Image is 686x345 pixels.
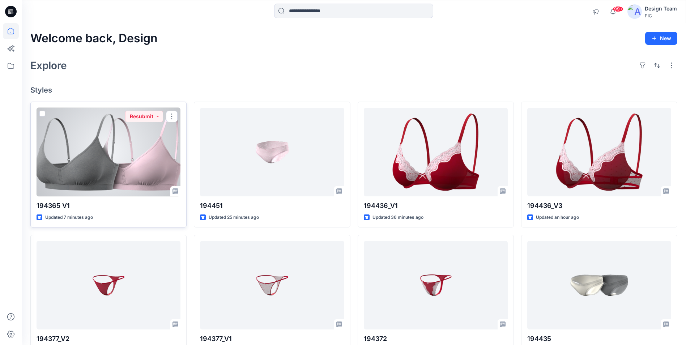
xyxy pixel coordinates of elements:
[372,214,423,221] p: Updated 36 minutes ago
[364,201,508,211] p: 194436_V1
[200,334,344,344] p: 194377_V1
[30,32,158,45] h2: Welcome back, Design
[527,201,671,211] p: 194436_V3
[209,214,259,221] p: Updated 25 minutes ago
[645,32,677,45] button: New
[645,13,677,18] div: PIC
[645,4,677,13] div: Design Team
[527,241,671,329] a: 194435
[527,108,671,196] a: 194436_V3
[364,108,508,196] a: 194436_V1
[364,334,508,344] p: 194372
[37,108,180,196] a: 194365 V1
[200,108,344,196] a: 194451
[37,241,180,329] a: 194377_V2
[527,334,671,344] p: 194435
[30,86,677,94] h4: Styles
[364,241,508,329] a: 194372
[200,241,344,329] a: 194377_V1
[613,6,623,12] span: 99+
[37,201,180,211] p: 194365 V1
[30,60,67,71] h2: Explore
[37,334,180,344] p: 194377_V2
[45,214,93,221] p: Updated 7 minutes ago
[200,201,344,211] p: 194451
[627,4,642,19] img: avatar
[536,214,579,221] p: Updated an hour ago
